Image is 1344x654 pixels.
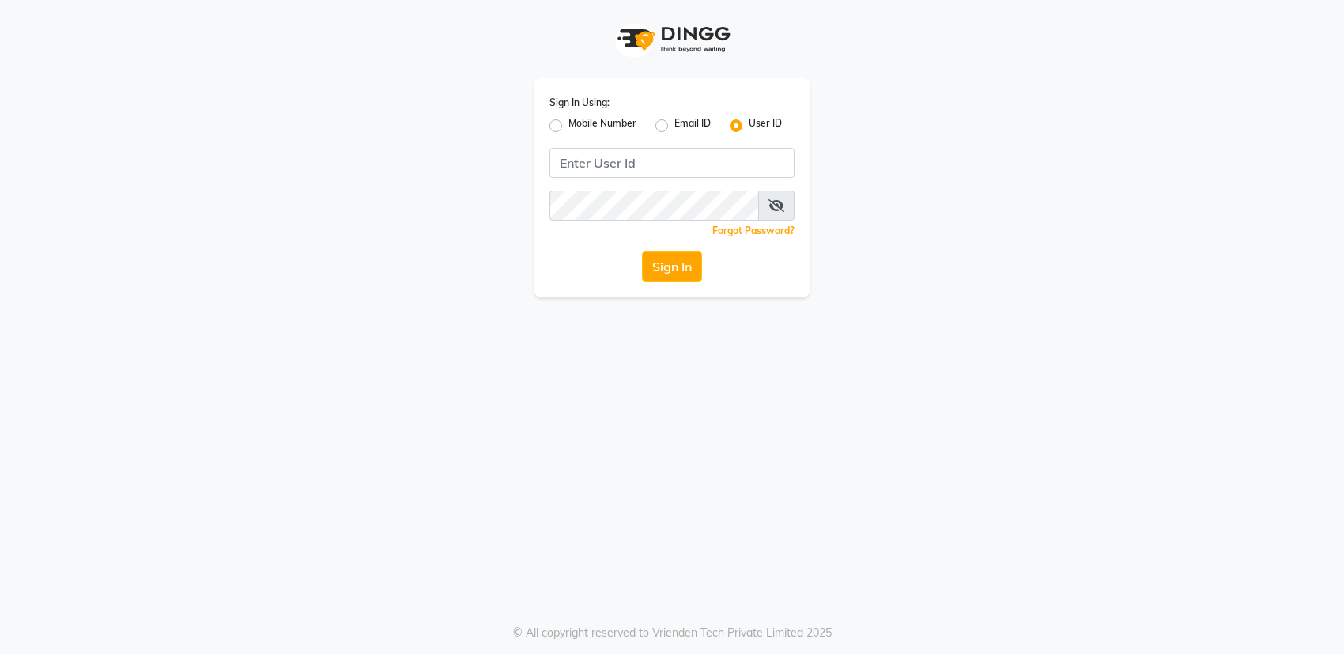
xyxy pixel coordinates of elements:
[549,148,795,178] input: Username
[642,251,702,282] button: Sign In
[609,16,735,62] img: logo1.svg
[674,116,711,135] label: Email ID
[568,116,636,135] label: Mobile Number
[549,96,610,110] label: Sign In Using:
[549,191,759,221] input: Username
[749,116,782,135] label: User ID
[712,225,795,236] a: Forgot Password?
